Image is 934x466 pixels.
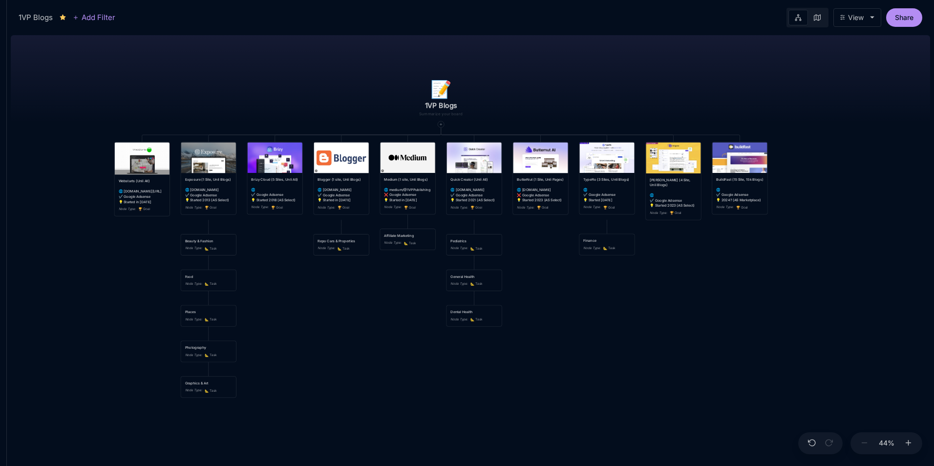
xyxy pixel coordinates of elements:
[380,142,436,215] div: stacked coverMedium (1 site, Unli Blogs) 🌐 medium/@1VPPublishing ❌ Google Adsense 💡 Started in [D...
[716,205,734,210] div: Node Type :
[205,388,217,393] span: Task
[650,177,697,208] div: [PERSON_NAME] (4 Site, Unli Blogs) 🌐 ✔️ Google Adsense 💡 Started 2023 (AS Select)
[470,205,482,211] span: Goal
[404,205,416,211] span: Goal
[185,205,203,210] div: Node Type :
[205,246,210,250] i: 📐
[251,177,298,203] div: Brizy Cloud (5 Sites, Unli All) 🌐 ✔️ Google Adsense 💡 Started 2018 (AS Select)
[115,142,170,174] img: stacked cover
[450,246,468,251] div: Node Type :
[603,205,615,211] span: Goal
[833,8,881,27] button: View
[205,206,210,210] i: 🏆
[185,345,232,350] div: Photography
[404,206,409,210] i: 🏆
[537,206,542,210] i: 🏆
[205,353,217,358] span: Task
[381,142,435,173] img: stacked cover
[205,317,217,322] span: Task
[185,388,203,393] div: Node Type :
[338,205,349,211] span: Goal
[875,432,898,455] button: 44%
[138,207,150,212] span: Goal
[73,12,115,23] button: Add Filter
[670,211,675,215] i: 🏆
[185,309,232,315] div: Places
[380,229,436,251] div: Affiliate MarketingNode Type:📐Task
[583,177,630,203] div: TypeFlo (3 Sites, Unli Blogs) 🌐 ✔️ Google Adsense 💡 Started [DATE]
[205,246,217,251] span: Task
[180,142,236,215] div: stacked coverExposure (1 Site, Unli Blogs) 🌐 [DOMAIN_NAME] ✔️ Google Adsense 💡 Started 2013 (AS S...
[318,246,335,251] div: Node Type :
[579,142,634,173] img: stacked cover
[313,234,369,256] div: Repo Cars & PropertiesNode Type:📐Task
[114,142,170,216] div: stacked coverWebstarts (Unli All) 🌐 [DOMAIN_NAME][URL] ✔️ Google Adsense 💡 Started in [DATE]Node ...
[338,246,350,251] span: Task
[603,205,608,209] i: 🏆
[446,142,501,173] img: stacked cover
[185,381,232,386] div: Graphics & Art
[583,205,601,210] div: Node Type :
[404,240,416,246] span: Task
[314,142,369,173] img: stacked cover
[318,177,364,203] div: Blogger (1 site, Unli Blogs) 🌐 [DOMAIN_NAME] ✔️ Google Adsense 💡 Started in [DATE]
[470,282,475,286] i: 📐
[512,142,569,215] div: stacked coverButterNut (1 Site, Unli Pages) 🌐 [DOMAIN_NAME] ❌ Google Adsense 💡 Started 2023 (AS S...
[313,142,369,215] div: stacked coverBlogger (1 site, Unli Blogs) 🌐 [DOMAIN_NAME] ✔️ Google Adsense 💡 Started in [DATE]No...
[271,205,276,209] i: 🏆
[180,269,236,291] div: FoodNode Type:📐Task
[470,206,475,210] i: 🏆
[450,317,468,322] div: Node Type :
[384,240,402,246] div: Node Type :
[712,142,768,214] div: stacked coverBuildFast (15 Site, 15k Blogs) 🌐 ✔️ Google Adsense 💡 2024? (AS Marketplace)Node Type...
[646,142,700,173] img: stacked cover
[391,67,490,128] div: 📝
[384,233,431,238] div: Affiliate Marketing
[450,238,497,244] div: Pediatrics
[185,246,203,251] div: Node Type :
[579,142,635,215] div: stacked coverTypeFlo (3 Sites, Unli Blogs) 🌐 ✔️ Google Adsense 💡 Started [DATE]Node Type:🏆Goal
[185,281,203,287] div: Node Type :
[583,245,601,251] div: Node Type :
[205,205,216,211] span: Goal
[470,246,475,250] i: 📐
[645,142,701,220] div: stacked cover[PERSON_NAME] (4 Site, Unli Blogs) 🌐 ✔️ Google Adsense 💡 Started 2023 (AS Select)Nod...
[517,205,534,210] div: Node Type :
[450,274,497,279] div: General Health
[79,12,115,23] span: Add Filter
[19,12,53,23] div: 1VP Blogs
[537,205,549,211] span: Goal
[384,177,431,203] div: Medium (1 site, Unli Blogs) 🌐 medium/@1VPPublishing ❌ Google Adsense 💡 Started in [DATE]
[205,353,210,357] i: 📐
[583,238,630,243] div: Finance
[205,282,210,286] i: 📐
[180,376,236,398] div: Graphics & ArtNode Type:📐Task
[271,205,283,211] span: Goal
[138,207,143,211] i: 🏆
[181,142,236,173] img: stacked cover
[185,317,203,322] div: Node Type :
[185,177,232,203] div: Exposure (1 Site, Unli Blogs) 🌐 [DOMAIN_NAME] ✔️ Google Adsense 💡 Started 2013 (AS Select)
[712,142,767,173] img: stacked cover
[318,238,364,244] div: Repo Cars & Properties
[470,246,483,251] span: Task
[603,246,608,250] i: 📐
[513,142,568,173] img: stacked cover
[446,234,502,256] div: PediatricsNode Type:📐Task
[450,205,468,210] div: Node Type :
[450,281,468,287] div: Node Type :
[205,318,210,321] i: 📐
[848,14,864,21] div: View
[248,142,302,173] img: stacked cover
[670,211,681,216] span: Goal
[384,205,402,210] div: Node Type :
[180,234,236,256] div: Beauty & FashionNode Type:📐Task
[119,206,136,212] div: Node Type :
[470,318,475,321] i: 📐
[446,305,502,327] div: Dental HealthNode Type:📐Task
[446,142,502,215] div: stacked coverQuick Creator (Unli All) 🌐 [DOMAIN_NAME] ✔️ Google Adsense 💡 Started 2021 (AS Select...
[251,205,269,210] div: Node Type :
[450,309,497,315] div: Dental Health
[180,305,236,327] div: PlacesNode Type:📐Task
[185,238,232,244] div: Beauty & Fashion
